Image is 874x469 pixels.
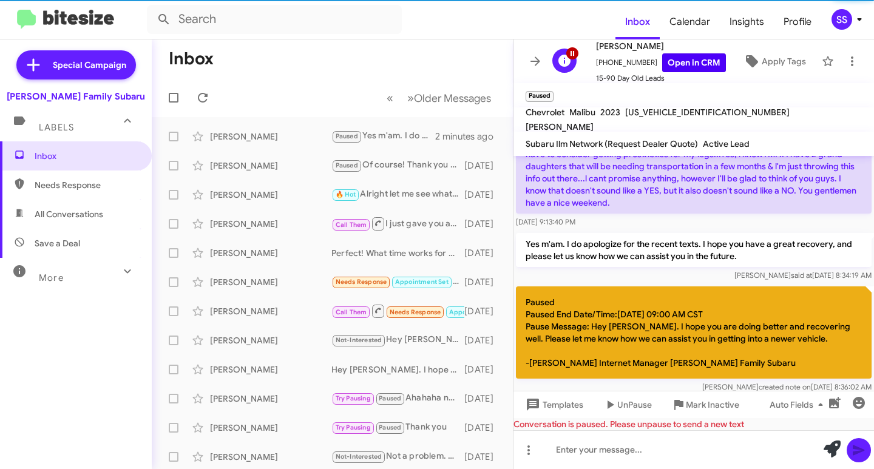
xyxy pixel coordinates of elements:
[449,308,503,316] span: Appointment Set
[39,272,64,283] span: More
[210,334,331,346] div: [PERSON_NAME]
[791,271,812,280] span: said at
[336,132,358,140] span: Paused
[615,4,660,39] a: Inbox
[53,59,126,71] span: Special Campaign
[593,394,662,416] button: UnPause
[210,218,331,230] div: [PERSON_NAME]
[380,86,498,110] nav: Page navigation example
[759,382,811,391] span: created note on
[379,394,401,402] span: Paused
[703,138,750,149] span: Active Lead
[464,393,503,405] div: [DATE]
[617,394,652,416] span: UnPause
[379,423,401,431] span: Paused
[464,276,503,288] div: [DATE]
[569,107,595,118] span: Malibu
[169,49,214,69] h1: Inbox
[16,50,136,79] a: Special Campaign
[331,333,464,347] div: Hey [PERSON_NAME]. I just wanted to check in and see if you might be interested in trading in you...
[464,189,503,201] div: [DATE]
[331,247,464,259] div: Perfect! What time works for you to come in and discuss this?
[464,160,503,172] div: [DATE]
[464,363,503,376] div: [DATE]
[596,72,726,84] span: 15-90 Day Old Leads
[395,278,449,286] span: Appointment Set
[516,217,575,226] span: [DATE] 9:13:40 PM
[331,420,464,434] div: Thank you
[336,191,356,198] span: 🔥 Hot
[210,305,331,317] div: [PERSON_NAME]
[596,53,726,72] span: [PHONE_NUMBER]
[686,394,739,416] span: Mark Inactive
[662,394,749,416] button: Mark Inactive
[387,90,393,106] span: «
[331,363,464,376] div: Hey [PERSON_NAME]. I hope you are doing well. Did you have time to come in so we can give you a f...
[662,53,726,72] a: Open in CRM
[336,278,387,286] span: Needs Response
[720,4,774,39] a: Insights
[464,451,503,463] div: [DATE]
[734,271,872,280] span: [PERSON_NAME] [DATE] 8:34:19 AM
[464,218,503,230] div: [DATE]
[516,286,872,379] p: Paused Paused End Date/Time:[DATE] 09:00 AM CST Pause Message: Hey [PERSON_NAME]. I hope you are ...
[435,130,503,143] div: 2 minutes ago
[336,394,371,402] span: Try Pausing
[464,247,503,259] div: [DATE]
[336,336,382,344] span: Not-Interested
[147,5,402,34] input: Search
[210,393,331,405] div: [PERSON_NAME]
[832,9,852,30] div: SS
[331,450,464,464] div: Not a problem. Let me send you a text from our work line and you can text me the pictures of the ...
[774,4,821,39] a: Profile
[35,179,138,191] span: Needs Response
[516,233,872,267] p: Yes m'am. I do apologize for the recent texts. I hope you have a great recovery, and please let u...
[526,91,554,102] small: Paused
[464,422,503,434] div: [DATE]
[210,276,331,288] div: [PERSON_NAME]
[414,92,491,105] span: Older Messages
[400,86,498,110] button: Next
[464,334,503,346] div: [DATE]
[210,189,331,201] div: [PERSON_NAME]
[407,90,414,106] span: »
[660,4,720,39] a: Calendar
[331,303,464,319] div: Inbound Call
[526,107,564,118] span: Chevrolet
[336,453,382,461] span: Not-Interested
[625,107,790,118] span: [US_VEHICLE_IDENTIFICATION_NUMBER]
[523,394,583,416] span: Templates
[733,50,816,72] button: Apply Tags
[336,221,367,229] span: Call Them
[513,418,874,430] div: Conversation is paused. Please unpause to send a new text
[35,237,80,249] span: Save a Deal
[762,50,806,72] span: Apply Tags
[331,275,464,289] div: Okay
[210,247,331,259] div: [PERSON_NAME]
[513,394,593,416] button: Templates
[35,150,138,162] span: Inbox
[336,161,358,169] span: Paused
[331,158,464,172] div: Of course! Thank you for the review we all appercaite ther great feedback! For sure we will follo...
[331,187,464,201] div: Alright let me see what we have.
[770,394,828,416] span: Auto Fields
[596,39,726,53] span: [PERSON_NAME]
[35,208,103,220] span: All Conversations
[526,138,698,149] span: Subaru Ilm Network (Request Dealer Quote)
[7,90,145,103] div: [PERSON_NAME] Family Subaru
[390,308,441,316] span: Needs Response
[331,129,435,143] div: Yes m'am. I do apologize for the recent texts. I hope you have a great recovery, and please let u...
[821,9,861,30] button: SS
[210,422,331,434] div: [PERSON_NAME]
[39,122,74,133] span: Labels
[600,107,620,118] span: 2023
[336,308,367,316] span: Call Them
[379,86,401,110] button: Previous
[210,130,331,143] div: [PERSON_NAME]
[210,451,331,463] div: [PERSON_NAME]
[210,160,331,172] div: [PERSON_NAME]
